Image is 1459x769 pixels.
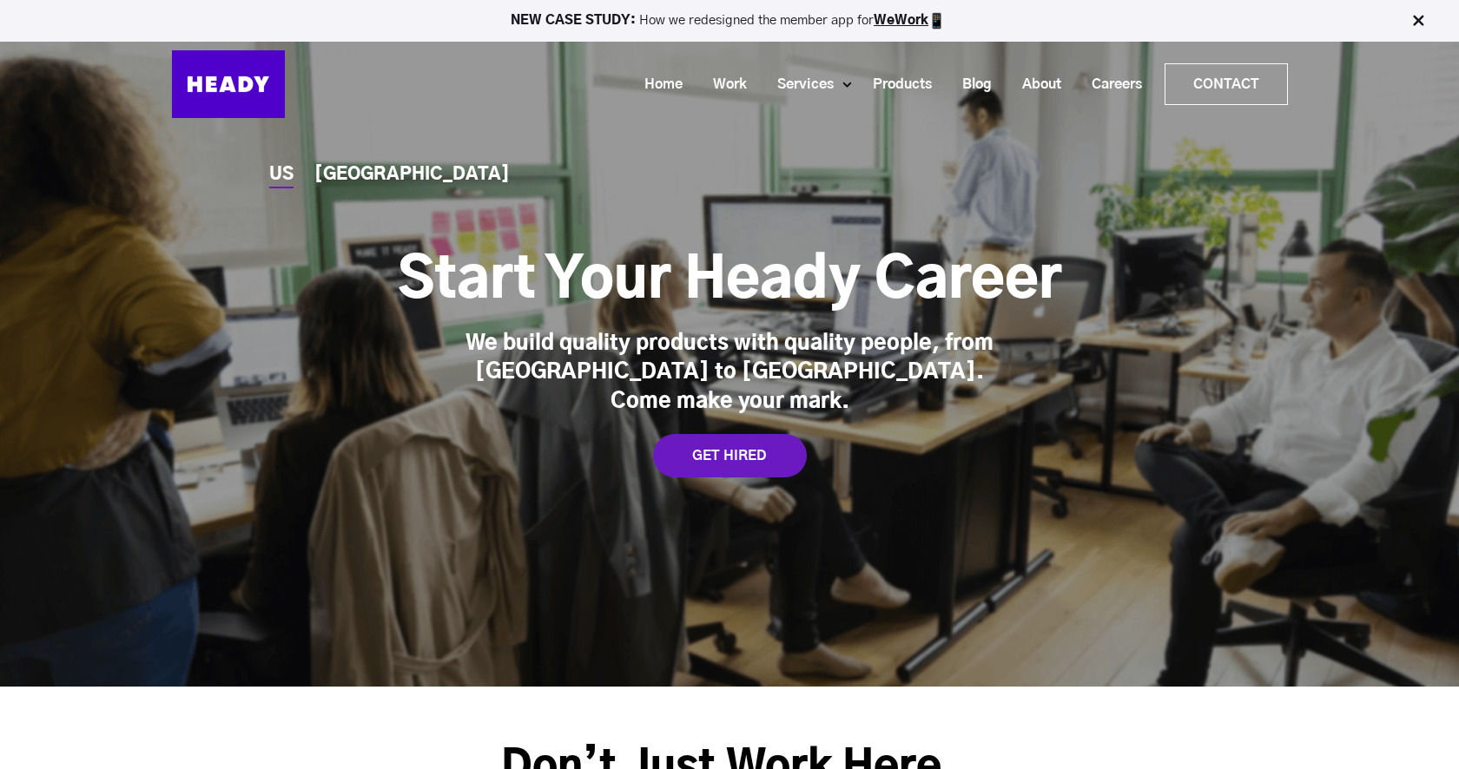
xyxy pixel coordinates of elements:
[172,50,285,118] img: Heady_Logo_Web-01 (1)
[269,166,294,184] a: US
[302,63,1288,105] div: Navigation Menu
[1165,64,1287,104] a: Contact
[511,14,639,27] strong: NEW CASE STUDY:
[1070,69,1151,101] a: Careers
[653,434,807,477] a: GET HIRED
[398,246,1061,316] h1: Start Your Heady Career
[691,69,756,101] a: Work
[460,330,999,417] div: We build quality products with quality people, from [GEOGRAPHIC_DATA] to [GEOGRAPHIC_DATA]. Come ...
[314,166,510,184] a: [GEOGRAPHIC_DATA]
[8,12,1451,30] p: How we redesigned the member app for
[928,12,946,30] img: app emoji
[941,69,1000,101] a: Blog
[623,69,691,101] a: Home
[851,69,941,101] a: Products
[874,14,928,27] a: WeWork
[756,69,842,101] a: Services
[1409,12,1427,30] img: Close Bar
[1000,69,1070,101] a: About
